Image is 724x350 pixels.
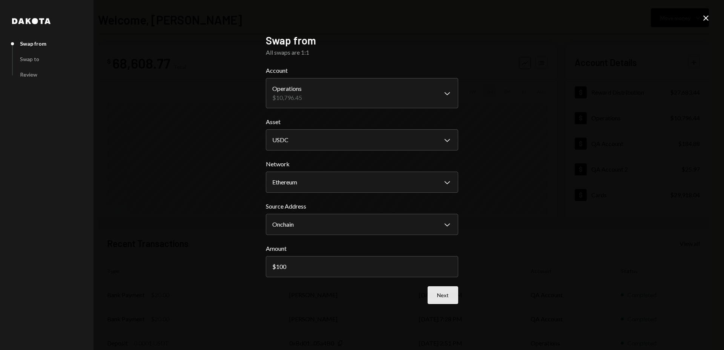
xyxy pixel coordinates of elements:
[266,244,458,253] label: Amount
[266,78,458,108] button: Account
[20,71,37,78] div: Review
[266,202,458,211] label: Source Address
[272,263,276,270] div: $
[266,129,458,150] button: Asset
[266,48,458,57] div: All swaps are 1:1
[266,214,458,235] button: Source Address
[428,286,458,304] button: Next
[266,172,458,193] button: Network
[266,66,458,75] label: Account
[266,117,458,126] label: Asset
[20,56,39,62] div: Swap to
[20,40,46,47] div: Swap from
[266,160,458,169] label: Network
[266,256,458,277] input: 0.00
[266,33,458,48] h2: Swap from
